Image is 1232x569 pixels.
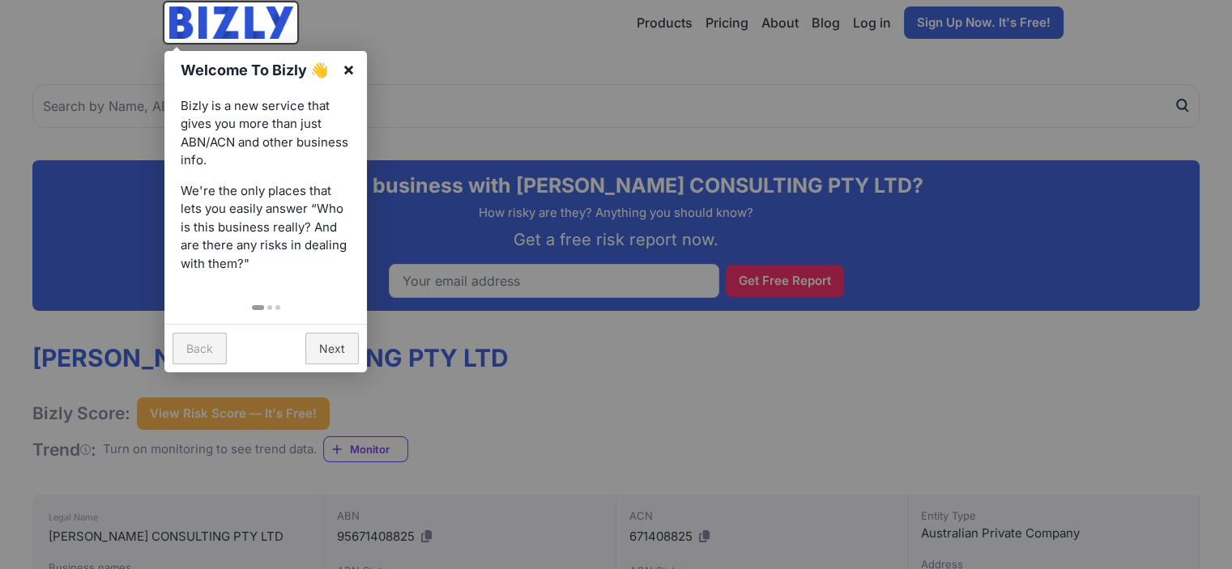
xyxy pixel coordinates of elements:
a: × [330,51,367,87]
a: Back [173,333,227,364]
h1: Welcome To Bizly 👋 [181,59,334,81]
p: We're the only places that lets you easily answer “Who is this business really? And are there any... [181,182,351,274]
p: Bizly is a new service that gives you more than just ABN/ACN and other business info. [181,97,351,170]
a: Next [305,333,359,364]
